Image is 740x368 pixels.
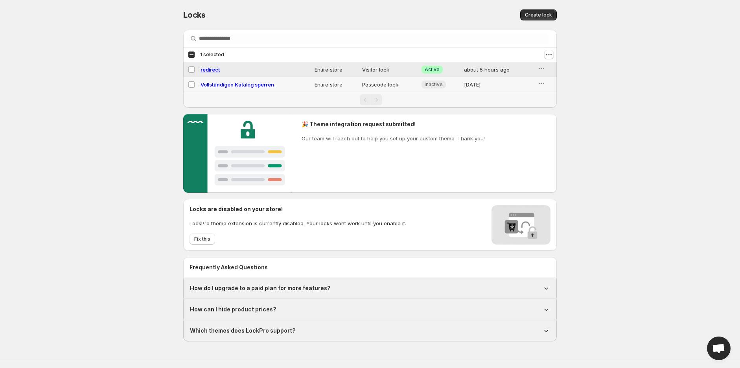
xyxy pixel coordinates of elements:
div: Open chat [707,337,731,360]
h2: Frequently Asked Questions [190,263,550,271]
span: 1 selected [200,52,224,58]
span: Active [425,66,440,73]
span: Fix this [194,236,210,242]
td: Entire store [312,77,360,92]
td: Passcode lock [360,77,420,92]
a: redirect [201,66,220,73]
td: Visitor lock [360,62,420,77]
span: Locks [183,10,206,20]
button: Create lock [520,9,557,20]
td: about 5 hours ago [462,62,535,77]
img: Locks disabled [491,205,550,245]
h1: Which themes does LockPro support? [190,327,296,335]
p: LockPro theme extension is currently disabled. Your locks wont work until you enable it. [190,219,406,227]
h1: How can I hide product prices? [190,305,276,313]
button: Actions [544,50,554,59]
span: Create lock [525,12,552,18]
h1: How do I upgrade to a paid plan for more features? [190,284,331,292]
h2: 🎉 Theme integration request submitted! [302,120,485,128]
td: [DATE] [462,77,535,92]
td: Entire store [312,62,360,77]
p: Our team will reach out to help you set up your custom theme. Thank you! [302,134,485,142]
a: Vollständigen Katalog sperren [201,81,274,88]
img: Customer support [183,114,292,193]
button: Fix this [190,234,215,245]
span: Inactive [425,81,443,88]
h2: Locks are disabled on your store! [190,205,406,213]
nav: Pagination [183,92,557,108]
